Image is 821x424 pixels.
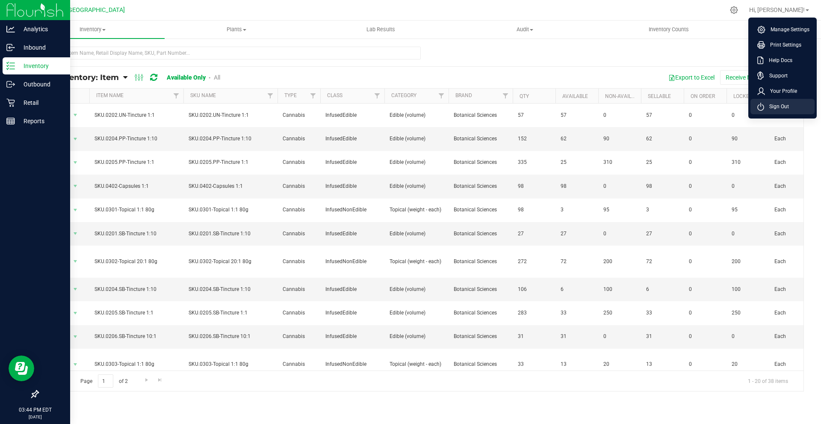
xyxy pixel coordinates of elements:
[689,332,721,341] span: 0
[732,158,764,166] span: 310
[390,360,443,368] span: Topical (weight - each)
[603,158,636,166] span: 310
[499,89,513,103] a: Filter
[603,309,636,317] span: 250
[732,360,764,368] span: 20
[95,111,178,119] span: SKU.0202.UN-Tincture 1:1
[561,206,593,214] span: 3
[749,6,805,13] span: Hi, [PERSON_NAME]!
[518,309,550,317] span: 283
[390,230,443,238] span: Edible (volume)
[325,111,379,119] span: InfusedEdible
[646,111,679,119] span: 57
[21,21,165,39] a: Inventory
[561,332,593,341] span: 31
[6,62,15,70] inline-svg: Inventory
[325,360,379,368] span: InfusedNonEdible
[774,360,807,368] span: Each
[15,61,66,71] p: Inventory
[70,331,81,343] span: select
[646,230,679,238] span: 27
[70,157,81,169] span: select
[646,309,679,317] span: 33
[325,182,379,190] span: InfusedEdible
[518,332,550,341] span: 31
[70,133,81,145] span: select
[562,93,588,99] a: Available
[603,230,636,238] span: 0
[283,111,315,119] span: Cannabis
[454,182,508,190] span: Botanical Sciences
[44,73,123,82] a: All Inventory: Item
[732,230,764,238] span: 0
[390,206,443,214] span: Topical (weight - each)
[597,21,741,39] a: Inventory Counts
[637,26,700,33] span: Inventory Counts
[283,230,315,238] span: Cannabis
[283,206,315,214] span: Cannabis
[605,93,643,99] a: Non-Available
[603,332,636,341] span: 0
[15,79,66,89] p: Outbound
[454,111,508,119] span: Botanical Sciences
[646,158,679,166] span: 25
[689,309,721,317] span: 0
[70,109,81,121] span: select
[283,135,315,143] span: Cannabis
[518,230,550,238] span: 27
[284,92,297,98] a: Type
[325,230,379,238] span: InfusedEdible
[732,285,764,294] span: 100
[518,360,550,368] span: 33
[15,24,66,34] p: Analytics
[189,182,272,190] span: SKU.0402-Capsules 1:1
[189,158,272,166] span: SKU.0205.PP-Tincture 1:1
[189,309,272,317] span: SKU.0205.SB-Tincture 1:1
[95,309,178,317] span: SKU.0205.SB-Tincture 1:1
[454,309,508,317] span: Botanical Sciences
[189,135,272,143] span: SKU.0204.PP-Tincture 1:10
[283,285,315,294] span: Cannabis
[167,74,206,81] a: Available Only
[518,285,550,294] span: 106
[95,258,178,266] span: SKU.0302-Topical 20:1 80g
[325,158,379,166] span: InfusedEdible
[689,158,721,166] span: 0
[454,360,508,368] span: Botanical Sciences
[325,258,379,266] span: InfusedNonEdible
[454,258,508,266] span: Botanical Sciences
[38,47,421,59] input: Search Item Name, Retail Display Name, SKU, Part Number...
[6,80,15,89] inline-svg: Outbound
[757,71,811,80] a: Support
[434,89,449,103] a: Filter
[561,182,593,190] span: 98
[764,56,792,65] span: Help Docs
[95,206,178,214] span: SKU.0301-Topical 1:1 80g
[774,135,807,143] span: Each
[764,102,789,111] span: Sign Out
[73,374,135,388] span: Page of 2
[283,158,315,166] span: Cannabis
[95,332,178,341] span: SKU.0206.SB-Tincture 10:1
[518,135,550,143] span: 152
[720,70,791,85] button: Receive Non-Cannabis
[453,26,597,33] span: Audit
[263,89,278,103] a: Filter
[454,332,508,341] span: Botanical Sciences
[689,135,721,143] span: 0
[390,182,443,190] span: Edible (volume)
[689,285,721,294] span: 0
[646,258,679,266] span: 72
[732,258,764,266] span: 200
[98,374,113,388] input: 1
[95,285,178,294] span: SKU.0204.SB-Tincture 1:10
[214,74,220,81] a: All
[96,92,124,98] a: Item Name
[454,230,508,238] span: Botanical Sciences
[95,135,178,143] span: SKU.0204.PP-Tincture 1:10
[325,309,379,317] span: InfusedEdible
[140,374,153,386] a: Go to the next page
[309,21,453,39] a: Lab Results
[190,92,216,98] a: SKU Name
[646,135,679,143] span: 62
